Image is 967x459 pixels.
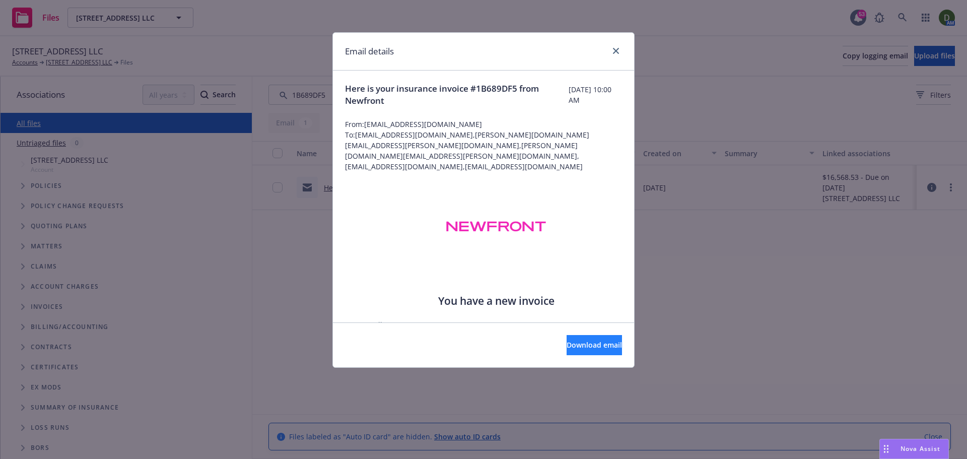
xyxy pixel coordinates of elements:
[345,119,622,129] span: From: [EMAIL_ADDRESS][DOMAIN_NAME]
[880,439,892,458] div: Drag to move
[569,84,622,105] span: [DATE] 10:00 AM
[369,320,623,411] p: Hello, Please see the attached invoice and contact us with any questions. We appreciate your busi...
[345,83,569,107] span: Here is your insurance invoice #1B689DF5 from Newfront
[567,340,622,350] span: Download email
[446,217,546,236] img: 1690671681392_Newfront-02_01H6HY53XVNE5SATS3937ST421.png
[610,45,622,57] a: close
[345,45,394,58] h1: Email details
[879,439,949,459] button: Nova Assist
[369,294,623,308] h1: You have a new invoice
[901,444,940,453] span: Nova Assist
[345,129,622,172] span: To: [EMAIL_ADDRESS][DOMAIN_NAME],[PERSON_NAME][DOMAIN_NAME][EMAIL_ADDRESS][PERSON_NAME][DOMAIN_NA...
[567,335,622,355] button: Download email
